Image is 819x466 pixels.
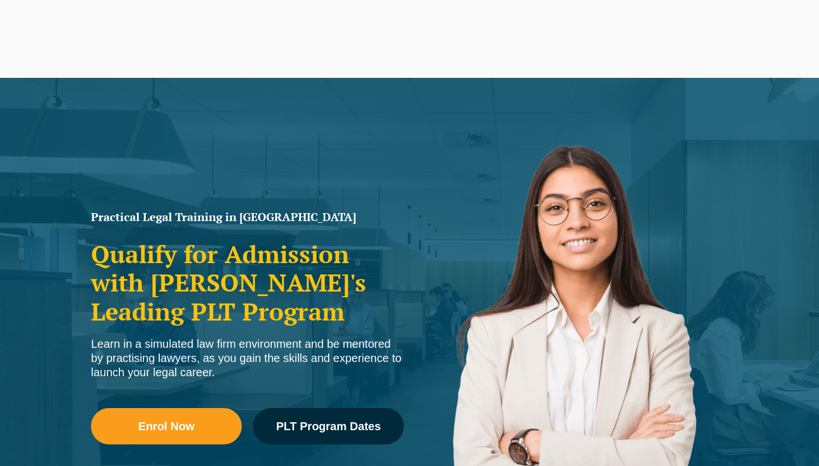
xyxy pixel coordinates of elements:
[91,211,404,223] h1: Practical Legal Training in [GEOGRAPHIC_DATA]
[91,240,404,326] h2: Qualify for Admission with [PERSON_NAME]'s Leading PLT Program
[91,408,242,444] a: Enrol Now
[91,337,404,380] div: Learn in a simulated law firm environment and be mentored by practising lawyers, as you gain the ...
[276,421,380,432] span: PLT Program Dates
[253,408,404,444] a: PLT Program Dates
[138,421,195,432] span: Enrol Now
